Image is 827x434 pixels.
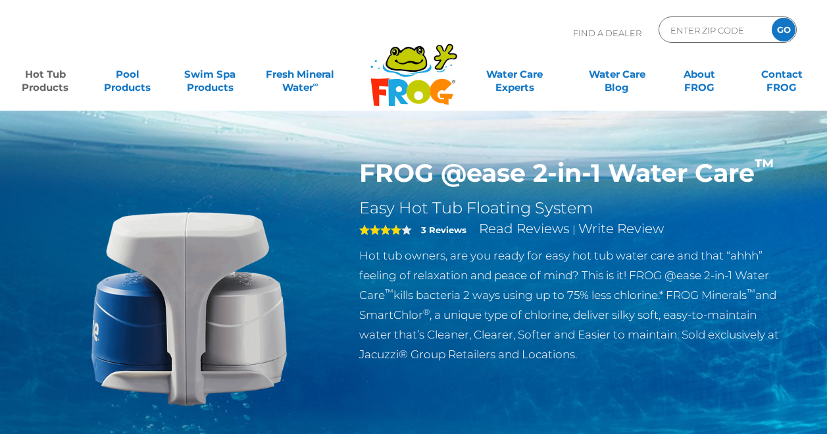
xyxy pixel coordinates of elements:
[178,61,241,88] a: Swim SpaProducts
[13,61,77,88] a: Hot TubProducts
[423,307,430,317] sup: ®
[313,80,318,89] sup: ∞
[772,18,795,41] input: GO
[585,61,649,88] a: Water CareBlog
[479,221,570,236] a: Read Reviews
[667,61,731,88] a: AboutFROG
[747,287,755,297] sup: ™
[572,223,576,236] span: |
[261,61,341,88] a: Fresh MineralWater∞
[421,225,466,235] strong: 3 Reviews
[359,225,401,235] span: 4
[359,246,789,364] p: Hot tub owners, are you ready for easy hot tub water care and that “ahhh” feeling of relaxation a...
[359,198,789,218] h2: Easy Hot Tub Floating System
[578,221,664,236] a: Write Review
[463,61,566,88] a: Water CareExperts
[573,16,641,49] p: Find A Dealer
[95,61,159,88] a: PoolProducts
[750,61,814,88] a: ContactFROG
[363,26,464,107] img: Frog Products Logo
[359,158,789,188] h1: FROG @ease 2-in-1 Water Care
[755,154,774,177] sup: ™
[385,287,393,297] sup: ™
